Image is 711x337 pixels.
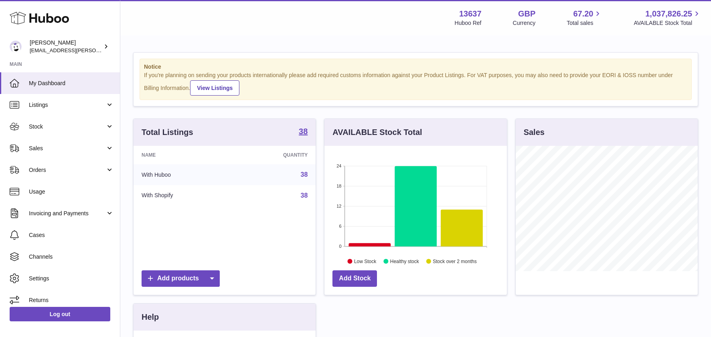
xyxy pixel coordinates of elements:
text: Healthy stock [390,258,419,264]
td: With Shopify [134,185,232,206]
a: Add Stock [332,270,377,287]
strong: Notice [144,63,687,71]
span: Listings [29,101,105,109]
span: Returns [29,296,114,304]
text: Low Stock [354,258,377,264]
a: 67.20 Total sales [567,8,602,27]
th: Quantity [232,146,316,164]
h3: AVAILABLE Stock Total [332,127,422,138]
a: 38 [301,192,308,199]
span: Settings [29,275,114,282]
a: 1,037,826.25 AVAILABLE Stock Total [634,8,701,27]
span: Total sales [567,19,602,27]
text: 12 [337,204,342,208]
div: Currency [513,19,536,27]
span: Usage [29,188,114,196]
text: 6 [339,224,342,229]
a: Log out [10,307,110,321]
span: Channels [29,253,114,261]
strong: 38 [299,127,308,135]
text: Stock over 2 months [433,258,477,264]
th: Name [134,146,232,164]
a: 38 [299,127,308,137]
text: 0 [339,244,342,249]
strong: GBP [518,8,535,19]
a: View Listings [190,80,239,96]
span: Stock [29,123,105,131]
span: Cases [29,231,114,239]
img: jonny@ledda.co [10,41,22,53]
a: Add products [142,270,220,287]
div: [PERSON_NAME] [30,39,102,54]
span: Invoicing and Payments [29,210,105,217]
h3: Sales [524,127,545,138]
span: 1,037,826.25 [645,8,692,19]
a: 38 [301,171,308,178]
span: 67.20 [573,8,593,19]
div: If you're planning on sending your products internationally please add required customs informati... [144,71,687,96]
h3: Help [142,312,159,323]
span: My Dashboard [29,80,114,87]
text: 18 [337,184,342,188]
span: [EMAIL_ADDRESS][PERSON_NAME][DOMAIN_NAME] [30,47,161,53]
h3: Total Listings [142,127,193,138]
span: AVAILABLE Stock Total [634,19,701,27]
span: Sales [29,145,105,152]
text: 24 [337,163,342,168]
strong: 13637 [459,8,482,19]
span: Orders [29,166,105,174]
td: With Huboo [134,164,232,185]
div: Huboo Ref [455,19,482,27]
